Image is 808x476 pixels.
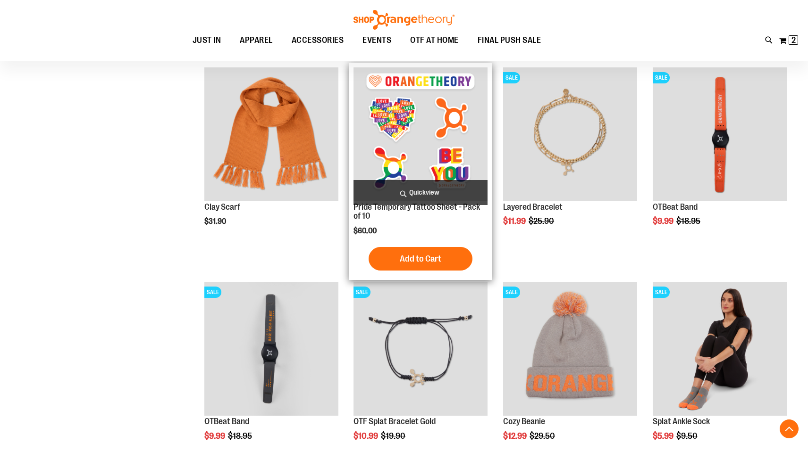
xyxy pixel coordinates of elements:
span: 2 [791,35,796,45]
span: ACCESSORIES [292,30,344,51]
span: $9.99 [204,431,227,441]
a: Clay Scarf [204,67,338,203]
button: Back To Top [780,419,799,438]
span: $9.99 [653,216,675,226]
span: FINAL PUSH SALE [478,30,541,51]
a: Pride Temporary Tattoo Sheet - Pack of 10 [353,202,480,221]
div: product [200,277,343,465]
a: Main view of OTF Cozy Scarf GreySALE [503,282,637,417]
a: Layered Bracelet [503,202,563,212]
span: SALE [353,287,370,298]
img: Shop Orangetheory [352,10,456,30]
div: product [498,63,642,250]
div: product [349,277,492,465]
span: EVENTS [362,30,391,51]
span: $10.99 [353,431,379,441]
a: Quickview [353,180,488,205]
div: product [349,63,492,280]
span: SALE [653,72,670,83]
img: Layered Bracelet [503,67,637,201]
a: OTBeat BandSALE [653,67,787,203]
img: Main view of OTF Cozy Scarf Grey [503,282,637,416]
a: Product image for Splat Ankle SockSALE [653,282,787,417]
span: $5.99 [653,431,675,441]
a: Clay Scarf [204,202,240,212]
a: ACCESSORIES [282,30,353,51]
span: $19.90 [381,431,407,441]
button: Add to Cart [369,247,472,271]
div: product [648,63,791,250]
div: product [648,277,791,465]
img: Clay Scarf [204,67,338,201]
span: $29.50 [530,431,556,441]
a: Product image for Splat Bracelet GoldSALE [353,282,488,417]
span: SALE [204,287,221,298]
span: $9.50 [676,431,699,441]
span: SALE [503,72,520,83]
a: OTF Splat Bracelet Gold [353,417,436,426]
span: $11.99 [503,216,527,226]
span: OTF AT HOME [410,30,459,51]
span: $18.95 [676,216,702,226]
a: Pride Temporary Tattoo Sheet - Pack of 10 [353,67,488,203]
span: SALE [503,287,520,298]
span: APPAREL [240,30,273,51]
a: Cozy Beanie [503,417,545,426]
span: $25.90 [529,216,555,226]
span: $31.90 [204,217,227,226]
a: JUST IN [183,30,231,51]
img: Pride Temporary Tattoo Sheet - Pack of 10 [353,67,488,201]
a: OTBeat Band [204,417,249,426]
span: $12.99 [503,431,528,441]
span: Add to Cart [400,254,441,264]
img: OTBeat Band [653,67,787,201]
img: Product image for Splat Ankle Sock [653,282,787,416]
a: APPAREL [230,30,282,51]
img: Product image for Splat Bracelet Gold [353,282,488,416]
div: product [200,63,343,250]
span: JUST IN [193,30,221,51]
a: EVENTS [353,30,401,51]
div: product [498,277,642,465]
img: OTBeat Band [204,282,338,416]
a: Splat Ankle Sock [653,417,710,426]
a: FINAL PUSH SALE [468,30,551,51]
span: $18.95 [228,431,253,441]
span: SALE [653,287,670,298]
a: Layered BraceletSALE [503,67,637,203]
a: OTBeat Band [653,202,698,212]
a: OTF AT HOME [401,30,468,51]
a: OTBeat BandSALE [204,282,338,417]
span: $60.00 [353,227,378,235]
